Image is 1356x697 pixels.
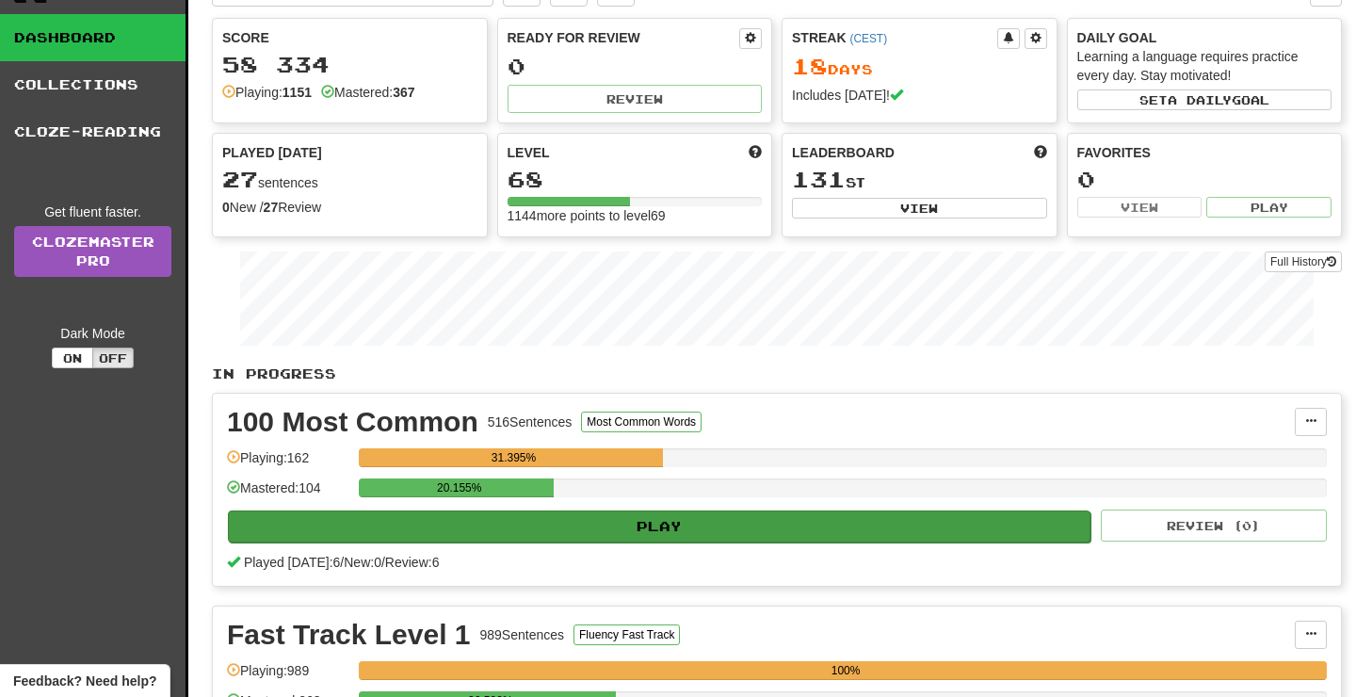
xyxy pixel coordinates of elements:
[488,413,573,431] div: 516 Sentences
[264,200,279,215] strong: 27
[227,661,349,692] div: Playing: 989
[792,53,828,79] span: 18
[792,143,895,162] span: Leaderboard
[14,226,171,277] a: ClozemasterPro
[792,28,997,47] div: Streak
[282,85,312,100] strong: 1151
[222,198,477,217] div: New / Review
[792,55,1047,79] div: Day s
[344,555,381,570] span: New: 0
[227,478,349,510] div: Mastered: 104
[222,53,477,76] div: 58 334
[792,168,1047,192] div: st
[792,86,1047,105] div: Includes [DATE]!
[508,55,763,78] div: 0
[321,83,415,102] div: Mastered:
[1077,143,1332,162] div: Favorites
[340,555,344,570] span: /
[222,83,312,102] div: Playing:
[222,200,230,215] strong: 0
[1077,168,1332,191] div: 0
[1206,197,1332,218] button: Play
[749,143,762,162] span: Score more points to level up
[222,166,258,192] span: 27
[244,555,340,570] span: Played [DATE]: 6
[385,555,440,570] span: Review: 6
[1077,197,1203,218] button: View
[227,621,471,649] div: Fast Track Level 1
[222,28,477,47] div: Score
[1265,251,1342,272] button: Full History
[1101,510,1327,542] button: Review (0)
[1077,28,1332,47] div: Daily Goal
[508,206,763,225] div: 1144 more points to level 69
[508,28,740,47] div: Ready for Review
[212,365,1342,383] p: In Progress
[222,168,477,192] div: sentences
[849,32,887,45] a: (CEST)
[227,448,349,479] div: Playing: 162
[393,85,414,100] strong: 367
[13,672,156,690] span: Open feedback widget
[228,511,1090,543] button: Play
[364,661,1327,680] div: 100%
[227,408,478,436] div: 100 Most Common
[92,348,134,368] button: Off
[581,412,702,432] button: Most Common Words
[381,555,385,570] span: /
[573,624,680,645] button: Fluency Fast Track
[14,324,171,343] div: Dark Mode
[364,448,662,467] div: 31.395%
[222,143,322,162] span: Played [DATE]
[1077,47,1332,85] div: Learning a language requires practice every day. Stay motivated!
[792,198,1047,219] button: View
[508,143,550,162] span: Level
[1034,143,1047,162] span: This week in points, UTC
[480,625,565,644] div: 989 Sentences
[52,348,93,368] button: On
[508,168,763,191] div: 68
[14,203,171,221] div: Get fluent faster.
[1077,89,1332,110] button: Seta dailygoal
[1168,93,1232,106] span: a daily
[364,478,554,497] div: 20.155%
[508,85,763,113] button: Review
[792,166,846,192] span: 131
